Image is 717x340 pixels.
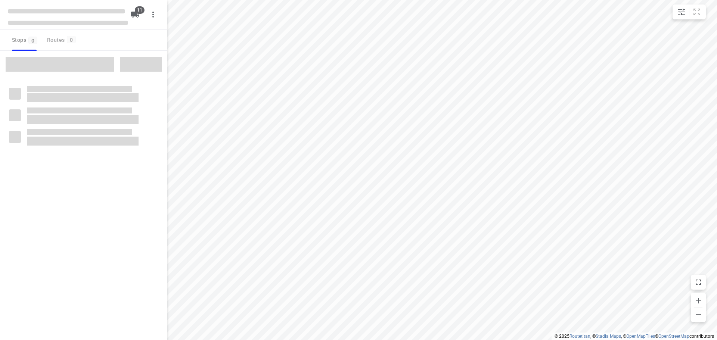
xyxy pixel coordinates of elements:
[674,4,689,19] button: Map settings
[658,334,689,339] a: OpenStreetMap
[626,334,655,339] a: OpenMapTiles
[673,4,706,19] div: small contained button group
[555,334,714,339] li: © 2025 , © , © © contributors
[596,334,621,339] a: Stadia Maps
[569,334,590,339] a: Routetitan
